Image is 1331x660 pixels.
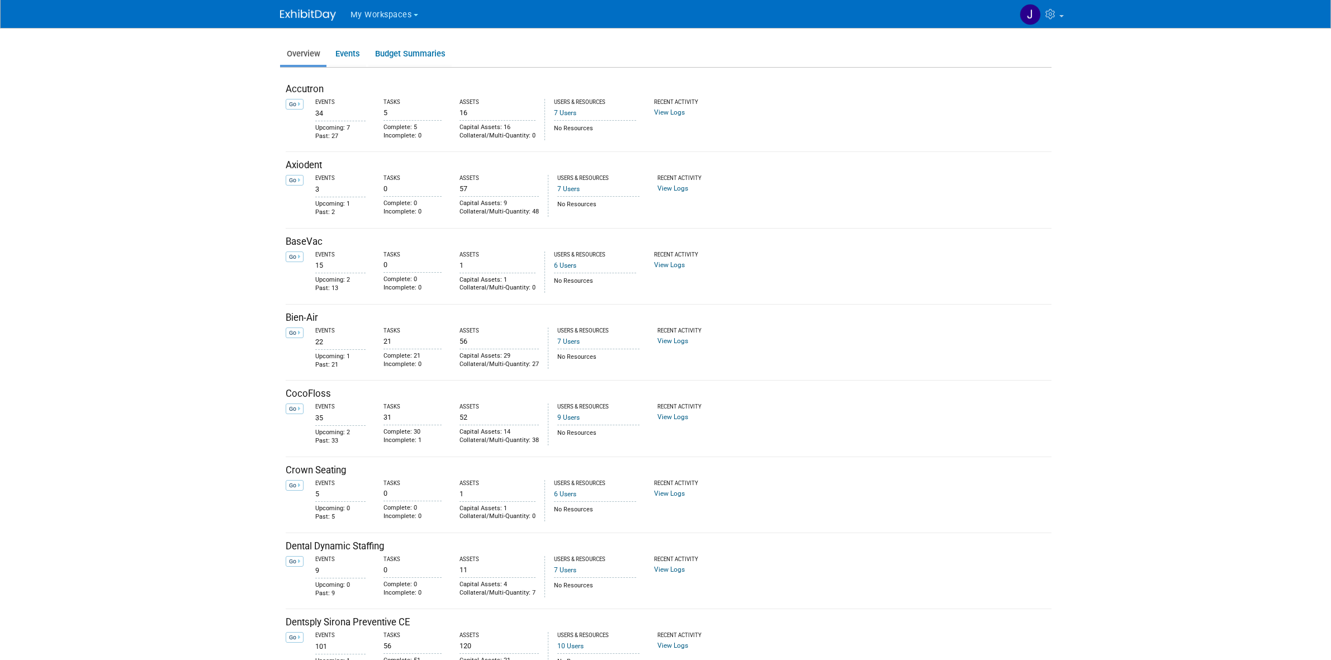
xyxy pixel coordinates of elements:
[383,436,442,445] div: Incomplete: 1
[315,276,366,284] div: Upcoming: 2
[460,360,539,369] div: Collateral/Multi-Quantity: 27
[315,200,366,208] div: Upcoming: 1
[383,208,442,216] div: Incomplete: 0
[460,175,539,182] div: Assets
[460,99,536,106] div: Assets
[315,182,366,194] div: 3
[315,353,366,361] div: Upcoming: 1
[383,124,442,132] div: Complete: 5
[315,411,366,422] div: 35
[657,175,723,182] div: Recent Activity
[315,258,366,270] div: 15
[383,556,442,563] div: Tasks
[654,251,720,259] div: Recent Activity
[286,327,304,338] a: Go
[554,566,576,574] a: 7 Users
[557,185,580,193] a: 7 Users
[286,540,1051,553] div: Dental Dynamic Staffing
[286,632,304,643] a: Go
[557,632,640,639] div: Users & Resources
[315,327,366,335] div: Events
[286,83,1051,96] div: Accutron
[460,632,539,639] div: Assets
[557,403,640,411] div: Users & Resources
[315,429,366,437] div: Upcoming: 2
[460,182,539,193] div: 57
[460,436,539,445] div: Collateral/Multi-Quantity: 38
[383,182,442,193] div: 0
[554,99,637,106] div: Users & Resources
[383,360,442,369] div: Incomplete: 0
[460,563,536,574] div: 11
[383,327,442,335] div: Tasks
[1020,4,1041,25] img: Justin Newborn
[315,556,366,563] div: Events
[460,276,536,284] div: Capital Assets: 1
[557,201,596,208] span: No Resources
[557,429,596,436] span: No Resources
[460,327,539,335] div: Assets
[383,480,442,487] div: Tasks
[315,251,366,259] div: Events
[654,480,720,487] div: Recent Activity
[554,251,637,259] div: Users & Resources
[383,512,442,521] div: Incomplete: 0
[383,403,442,411] div: Tasks
[460,487,536,498] div: 1
[383,132,442,140] div: Incomplete: 0
[315,513,366,521] div: Past: 5
[383,487,442,498] div: 0
[383,632,442,639] div: Tasks
[280,43,326,65] a: Overview
[657,632,723,639] div: Recent Activity
[315,505,366,513] div: Upcoming: 0
[557,414,580,421] a: 9 Users
[383,352,442,360] div: Complete: 21
[286,159,1051,172] div: Axiodent
[460,403,539,411] div: Assets
[554,490,576,498] a: 6 Users
[315,403,366,411] div: Events
[460,106,536,117] div: 16
[315,208,366,217] div: Past: 2
[554,480,637,487] div: Users & Resources
[286,387,1051,401] div: CocoFloss
[554,125,593,132] span: No Resources
[315,175,366,182] div: Events
[383,251,442,259] div: Tasks
[383,99,442,106] div: Tasks
[657,403,723,411] div: Recent Activity
[315,437,366,445] div: Past: 33
[657,642,688,649] a: View Logs
[286,616,1051,629] div: Dentsply Sirona Preventive CE
[460,251,536,259] div: Assets
[315,99,366,106] div: Events
[557,642,584,650] a: 10 Users
[657,413,688,421] a: View Logs
[383,200,442,208] div: Complete: 0
[315,487,366,498] div: 5
[315,124,366,132] div: Upcoming: 7
[383,428,442,436] div: Complete: 30
[286,556,304,567] a: Go
[315,284,366,293] div: Past: 13
[554,277,593,284] span: No Resources
[383,258,442,269] div: 0
[654,99,720,106] div: Recent Activity
[460,512,536,521] div: Collateral/Multi-Quantity: 0
[557,353,596,360] span: No Resources
[460,200,539,208] div: Capital Assets: 9
[657,184,688,192] a: View Logs
[460,589,536,597] div: Collateral/Multi-Quantity: 7
[460,352,539,360] div: Capital Assets: 29
[286,403,304,414] a: Go
[286,99,304,110] a: Go
[460,335,539,346] div: 56
[383,276,442,284] div: Complete: 0
[654,108,685,116] a: View Logs
[286,464,1051,477] div: Crown Seating
[654,261,685,269] a: View Logs
[383,581,442,589] div: Complete: 0
[460,581,536,589] div: Capital Assets: 4
[383,175,442,182] div: Tasks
